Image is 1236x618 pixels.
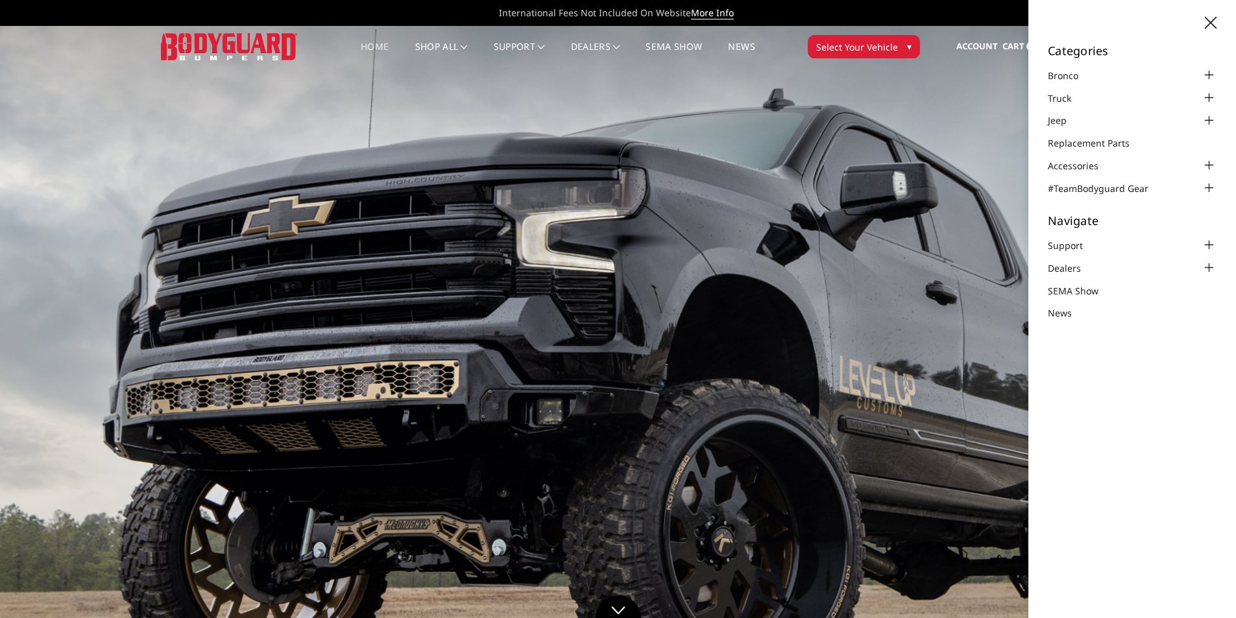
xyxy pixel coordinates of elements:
[1048,113,1083,127] a: Jeep
[1002,40,1024,52] span: Cart
[1048,91,1087,105] a: Truck
[1048,284,1115,298] a: SEMA Show
[1048,261,1097,275] a: Dealers
[956,40,998,52] span: Account
[1026,42,1036,51] span: 0
[161,33,297,60] img: BODYGUARD BUMPERS
[1048,306,1088,320] a: News
[596,595,641,618] a: Click to Down
[907,40,912,53] span: ▾
[816,40,898,54] span: Select Your Vehicle
[1048,215,1217,226] h5: Navigate
[728,42,755,67] a: News
[494,42,545,67] a: Support
[1048,69,1095,82] a: Bronco
[691,6,734,19] a: More Info
[808,35,920,58] button: Select Your Vehicle
[415,42,468,67] a: shop all
[1002,29,1036,64] a: Cart 0
[956,29,998,64] a: Account
[1048,136,1146,150] a: Replacement Parts
[361,42,389,67] a: Home
[646,42,702,67] a: SEMA Show
[1048,239,1099,252] a: Support
[1048,182,1165,195] a: #TeamBodyguard Gear
[571,42,620,67] a: Dealers
[1048,159,1115,172] a: Accessories
[1048,45,1217,56] h5: Categories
